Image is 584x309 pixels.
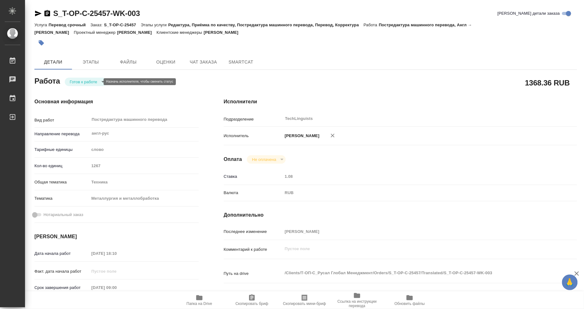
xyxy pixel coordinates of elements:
p: Ставка [224,173,283,180]
div: слово [89,144,199,155]
button: Не оплачена [250,157,278,162]
span: Обновить файлы [395,301,425,306]
span: [PERSON_NAME] детали заказа [498,10,560,17]
button: Скопировать мини-бриф [278,291,331,309]
p: Перевод срочный [49,23,90,27]
p: Вид работ [34,117,89,123]
p: Направление перевода [34,131,89,137]
span: Этапы [76,58,106,66]
p: Редактура, Приёмка по качеству, Постредактура машинного перевода, Перевод, Корректура [168,23,364,27]
p: Валюта [224,190,283,196]
div: Готов к работе [247,155,285,164]
p: Клиентские менеджеры [156,30,204,35]
p: Последнее изменение [224,229,283,235]
button: Скопировать ссылку для ЯМессенджера [34,10,42,17]
div: RUB [283,188,548,198]
p: [PERSON_NAME] [117,30,156,35]
button: 🙏 [562,275,578,290]
h2: Работа [34,75,60,86]
p: Факт. дата начала работ [34,268,89,275]
p: [PERSON_NAME] [283,133,320,139]
p: Путь на drive [224,270,283,277]
span: Нотариальный заказ [44,212,83,218]
textarea: /Clients/Т-ОП-С_Русал Глобал Менеджмент/Orders/S_T-OP-C-25457/Translated/S_T-OP-C-25457-WK-003 [283,268,548,278]
p: Общая тематика [34,179,89,185]
p: Услуга [34,23,49,27]
input: Пустое поле [89,161,199,170]
input: Пустое поле [283,227,548,236]
span: Скопировать мини-бриф [283,301,326,306]
input: Пустое поле [283,172,548,181]
button: Обновить файлы [383,291,436,309]
button: Папка на Drive [173,291,226,309]
span: Скопировать бриф [235,301,268,306]
span: 🙏 [565,276,575,289]
p: [PERSON_NAME] [204,30,243,35]
input: Пустое поле [89,283,144,292]
h4: Дополнительно [224,211,577,219]
input: Пустое поле [89,267,144,276]
button: Скопировать бриф [226,291,278,309]
span: Оценки [151,58,181,66]
p: Комментарий к работе [224,246,283,253]
button: Скопировать ссылку [44,10,51,17]
p: Кол-во единиц [34,163,89,169]
p: Заказ: [90,23,104,27]
span: SmartCat [226,58,256,66]
p: Исполнитель [224,133,283,139]
div: Металлургия и металлобработка [89,193,199,204]
p: Работа [364,23,379,27]
h4: Оплата [224,156,242,163]
span: Файлы [113,58,143,66]
h4: Основная информация [34,98,199,106]
div: Техника [89,177,199,188]
input: Пустое поле [89,249,144,258]
p: Подразделение [224,116,283,122]
button: Готов к работе [68,79,99,85]
p: Тарифные единицы [34,147,89,153]
span: Детали [38,58,68,66]
p: Этапы услуги [141,23,168,27]
h4: Исполнители [224,98,577,106]
p: S_T-OP-C-25457 [104,23,141,27]
span: Ссылка на инструкции перевода [335,299,380,308]
button: Добавить тэг [34,36,48,50]
p: Тематика [34,195,89,202]
a: S_T-OP-C-25457-WK-003 [53,9,140,18]
button: Ссылка на инструкции перевода [331,291,383,309]
p: Срок завершения работ [34,285,89,291]
p: Проектный менеджер [74,30,117,35]
button: Удалить исполнителя [326,129,340,142]
span: Чат заказа [188,58,218,66]
h4: [PERSON_NAME] [34,233,199,240]
span: Папка на Drive [187,301,212,306]
div: Готов к работе [65,78,107,86]
h2: 1368.36 RUB [525,77,570,88]
p: Дата начала работ [34,250,89,257]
